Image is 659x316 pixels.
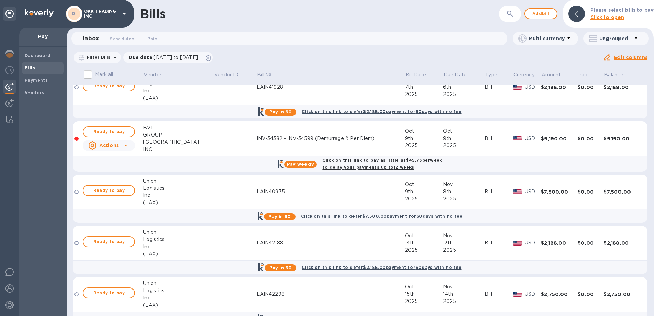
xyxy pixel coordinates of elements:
p: Bill № [257,71,271,78]
u: Edit columns [614,55,647,60]
div: Inc [143,192,213,199]
div: 2025 [405,91,443,98]
div: LAIN40975 [257,188,405,195]
div: 8th [443,188,485,195]
span: Paid [578,71,598,78]
span: [DATE] to [DATE] [154,55,198,60]
div: $2,188.00 [604,240,640,247]
p: Pay [25,33,61,40]
button: Ready to pay [83,185,135,196]
div: Bill [485,188,513,195]
div: Logistics [143,287,213,294]
div: Nov [443,232,485,239]
div: LAIN41928 [257,84,405,91]
span: Due Date [444,71,476,78]
div: $7,500.00 [604,188,640,195]
b: Bills [25,65,35,70]
div: 7th [405,84,443,91]
b: Click to open [590,14,624,20]
b: Pay in 60 [269,265,292,270]
img: USD [513,85,522,90]
div: Oct [405,232,443,239]
div: 14th [443,291,485,298]
b: Click on this link to defer $2,188.00 payment for 60 days with no fee [302,109,461,114]
img: USD [513,241,522,246]
div: LAIN42188 [257,239,405,247]
div: $2,188.00 [541,84,578,91]
b: Pay in 60 [268,214,291,219]
span: Ready to pay [89,238,129,246]
div: INV-34382 - INV-34599 (Demurrage & Per Diem) [257,135,405,142]
div: 2025 [443,91,485,98]
div: 13th [443,239,485,247]
div: 2025 [405,247,443,254]
span: Bill № [257,71,280,78]
span: Add bill [531,10,551,18]
span: Type [485,71,507,78]
div: $0.00 [578,135,603,142]
b: Dashboard [25,53,51,58]
b: Pay weekly [287,162,314,167]
div: $0.00 [578,84,603,91]
div: Bill [485,135,513,142]
img: USD [513,189,522,194]
p: Balance [604,71,623,78]
div: 6th [443,84,485,91]
button: Ready to pay [83,80,135,91]
div: 14th [405,239,443,247]
p: Amount [542,71,561,78]
button: Ready to pay [83,126,135,137]
span: Ready to pay [89,82,129,90]
div: Bill [485,291,513,298]
div: $0.00 [578,188,603,195]
div: Union [143,177,213,185]
p: Multi currency [529,35,565,42]
div: Oct [405,128,443,135]
div: Nov [443,283,485,291]
div: $2,188.00 [541,240,578,247]
div: (LAX) [143,95,213,102]
div: $2,188.00 [604,84,640,91]
div: (LAX) [143,250,213,258]
b: OI [72,11,77,16]
div: 9th [405,188,443,195]
div: Oct [405,283,443,291]
span: Bill Date [406,71,435,78]
h1: Bills [140,7,165,21]
span: Inbox [83,34,99,43]
img: Foreign exchange [5,66,14,74]
span: Vendor ID [214,71,247,78]
p: USD [525,291,541,298]
div: GROUP [143,131,213,139]
button: Ready to pay [83,236,135,247]
b: Please select bills to pay [590,7,654,13]
span: Vendor [144,71,170,78]
div: Union [143,280,213,287]
p: Ungrouped [599,35,632,42]
u: Actions [99,143,119,148]
p: Bill Date [406,71,426,78]
span: Scheduled [110,35,135,42]
p: Filter Bills [84,54,111,60]
div: Logistics [143,236,213,243]
div: Nov [443,181,485,188]
button: Ready to pay [83,287,135,298]
div: Oct [443,128,485,135]
b: Click on this link to pay as little as $45.73 per week to delay your payments up to 12 weeks [322,157,442,170]
div: Inc [143,87,213,95]
div: [GEOGRAPHIC_DATA] [143,139,213,146]
p: Due Date [444,71,467,78]
div: (LAX) [143,302,213,309]
span: Currency [513,71,535,78]
div: Bill [485,84,513,91]
div: $2,750.00 [541,291,578,298]
div: 2025 [443,298,485,305]
p: Vendor ID [214,71,238,78]
p: Vendor [144,71,161,78]
b: Click on this link to defer $2,188.00 payment for 60 days with no fee [302,265,461,270]
div: INC [143,146,213,153]
span: Amount [542,71,570,78]
div: $9,190.00 [604,135,640,142]
div: 2025 [405,195,443,203]
div: Unpin categories [3,7,16,21]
